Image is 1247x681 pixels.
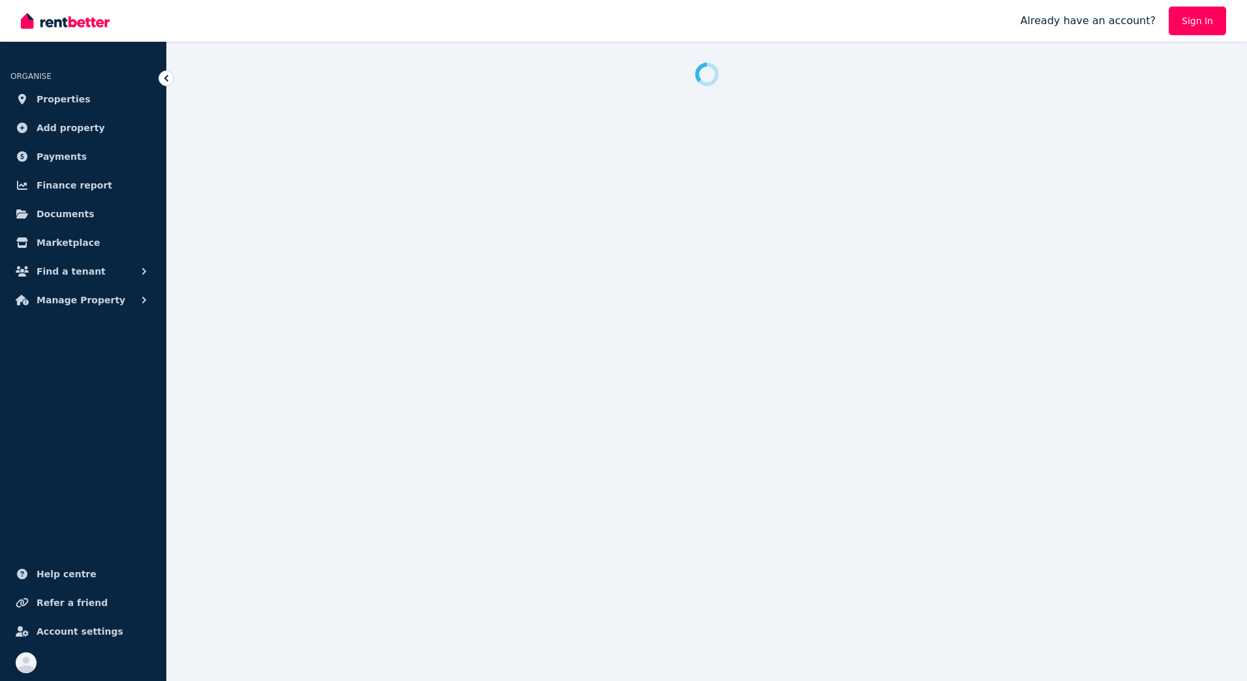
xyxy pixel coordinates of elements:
[37,149,87,164] span: Payments
[10,201,156,227] a: Documents
[10,561,156,587] a: Help centre
[37,206,95,222] span: Documents
[37,91,91,107] span: Properties
[10,115,156,141] a: Add property
[10,287,156,313] button: Manage Property
[37,292,125,308] span: Manage Property
[10,590,156,616] a: Refer a friend
[37,177,112,193] span: Finance report
[10,72,52,81] span: ORGANISE
[10,144,156,170] a: Payments
[37,566,97,582] span: Help centre
[37,624,123,639] span: Account settings
[1169,7,1226,35] a: Sign In
[10,230,156,256] a: Marketplace
[10,172,156,198] a: Finance report
[10,258,156,284] button: Find a tenant
[37,264,106,279] span: Find a tenant
[10,618,156,644] a: Account settings
[37,120,105,136] span: Add property
[37,595,108,611] span: Refer a friend
[10,86,156,112] a: Properties
[37,235,100,250] span: Marketplace
[1020,13,1156,29] span: Already have an account?
[21,11,110,31] img: RentBetter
